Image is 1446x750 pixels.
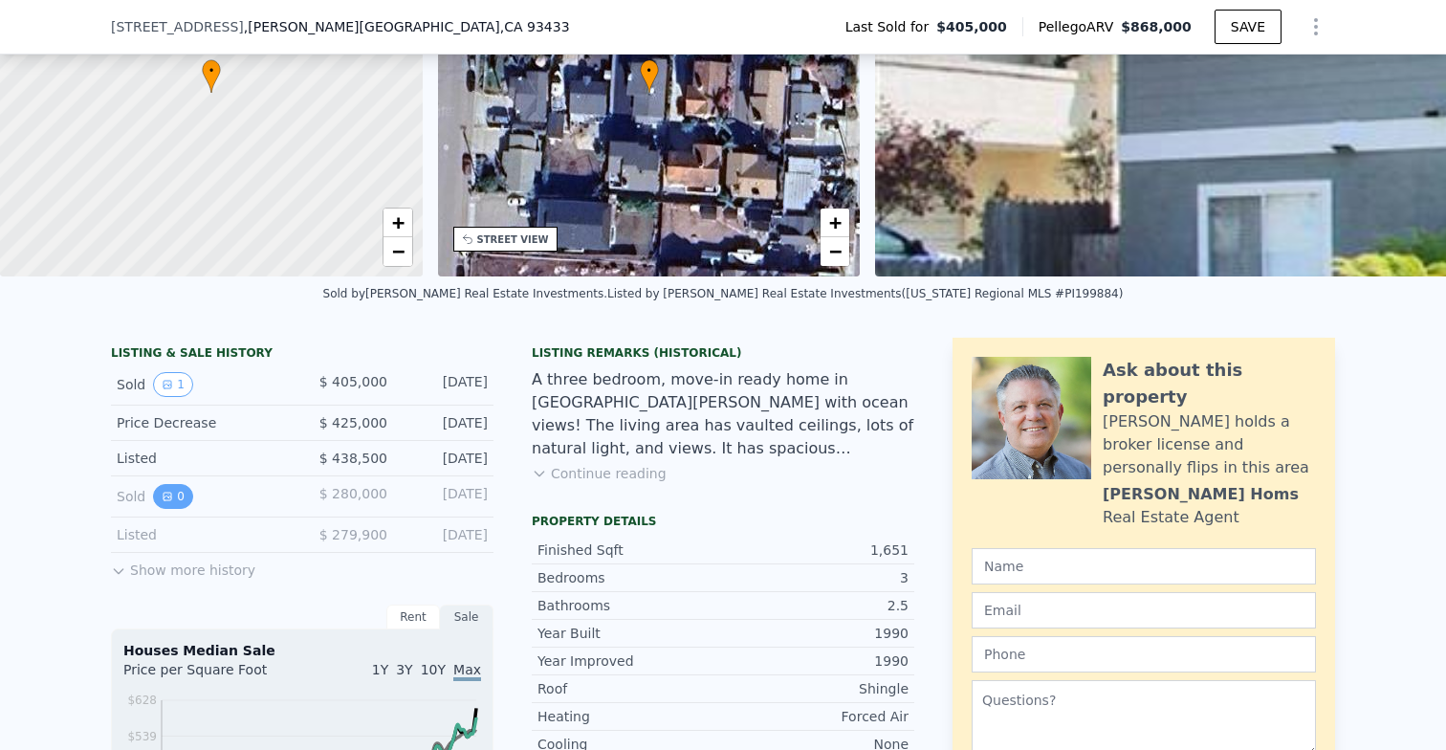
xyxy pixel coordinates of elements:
button: View historical data [153,372,193,397]
span: + [391,210,404,234]
span: Max [453,662,481,681]
div: • [640,59,659,93]
div: A three bedroom, move-in ready home in [GEOGRAPHIC_DATA][PERSON_NAME] with ocean views! The livin... [532,368,914,460]
a: Zoom out [383,237,412,266]
button: Continue reading [532,464,667,483]
div: Year Improved [537,651,723,671]
div: Forced Air [723,707,909,726]
div: • [202,59,221,93]
span: $ 279,900 [319,527,387,542]
div: Sold [117,372,287,397]
div: Roof [537,679,723,698]
div: Bathrooms [537,596,723,615]
div: [DATE] [403,484,488,509]
span: 10Y [421,662,446,677]
div: [DATE] [403,449,488,468]
span: , CA 93433 [500,19,570,34]
div: 1,651 [723,540,909,560]
a: Zoom out [821,237,849,266]
div: Ask about this property [1103,357,1316,410]
div: Listed [117,449,287,468]
div: Sale [440,605,493,629]
div: Real Estate Agent [1103,506,1239,529]
div: 1990 [723,624,909,643]
div: STREET VIEW [477,232,549,247]
span: • [640,62,659,79]
span: , [PERSON_NAME][GEOGRAPHIC_DATA] [244,17,570,36]
span: $ 280,000 [319,486,387,501]
div: Property details [532,514,914,529]
input: Email [972,592,1316,629]
span: • [202,62,221,79]
div: Bedrooms [537,568,723,587]
span: [STREET_ADDRESS] [111,17,244,36]
div: Sold by [PERSON_NAME] Real Estate Investments . [323,287,607,300]
span: Pellego ARV [1039,17,1122,36]
a: Zoom in [383,209,412,237]
div: Year Built [537,624,723,643]
div: Price per Square Foot [123,660,302,691]
span: $ 405,000 [319,374,387,389]
span: Last Sold for [845,17,937,36]
div: Heating [537,707,723,726]
a: Zoom in [821,209,849,237]
div: LISTING & SALE HISTORY [111,345,493,364]
input: Name [972,548,1316,585]
span: 3Y [396,662,412,677]
div: Price Decrease [117,413,287,432]
div: 2.5 [723,596,909,615]
div: Houses Median Sale [123,641,481,660]
span: $868,000 [1121,19,1192,34]
div: Shingle [723,679,909,698]
div: Listed [117,525,287,544]
div: 1990 [723,651,909,671]
div: [DATE] [403,525,488,544]
span: $ 425,000 [319,415,387,430]
div: Listing Remarks (Historical) [532,345,914,361]
button: SAVE [1215,10,1282,44]
div: [PERSON_NAME] Homs [1103,483,1299,506]
span: $ 438,500 [319,451,387,466]
div: Listed by [PERSON_NAME] Real Estate Investments ([US_STATE] Regional MLS #PI199884) [607,287,1123,300]
tspan: $628 [127,694,157,707]
span: + [829,210,842,234]
span: − [391,239,404,263]
div: 3 [723,568,909,587]
span: − [829,239,842,263]
div: [DATE] [403,372,488,397]
button: Show more history [111,553,255,580]
button: View historical data [153,484,193,509]
div: Rent [386,605,440,629]
span: $405,000 [936,17,1007,36]
div: Sold [117,484,287,509]
div: Finished Sqft [537,540,723,560]
span: 1Y [372,662,388,677]
div: [DATE] [403,413,488,432]
tspan: $539 [127,730,157,743]
div: [PERSON_NAME] holds a broker license and personally flips in this area [1103,410,1316,479]
button: Show Options [1297,8,1335,46]
input: Phone [972,636,1316,673]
